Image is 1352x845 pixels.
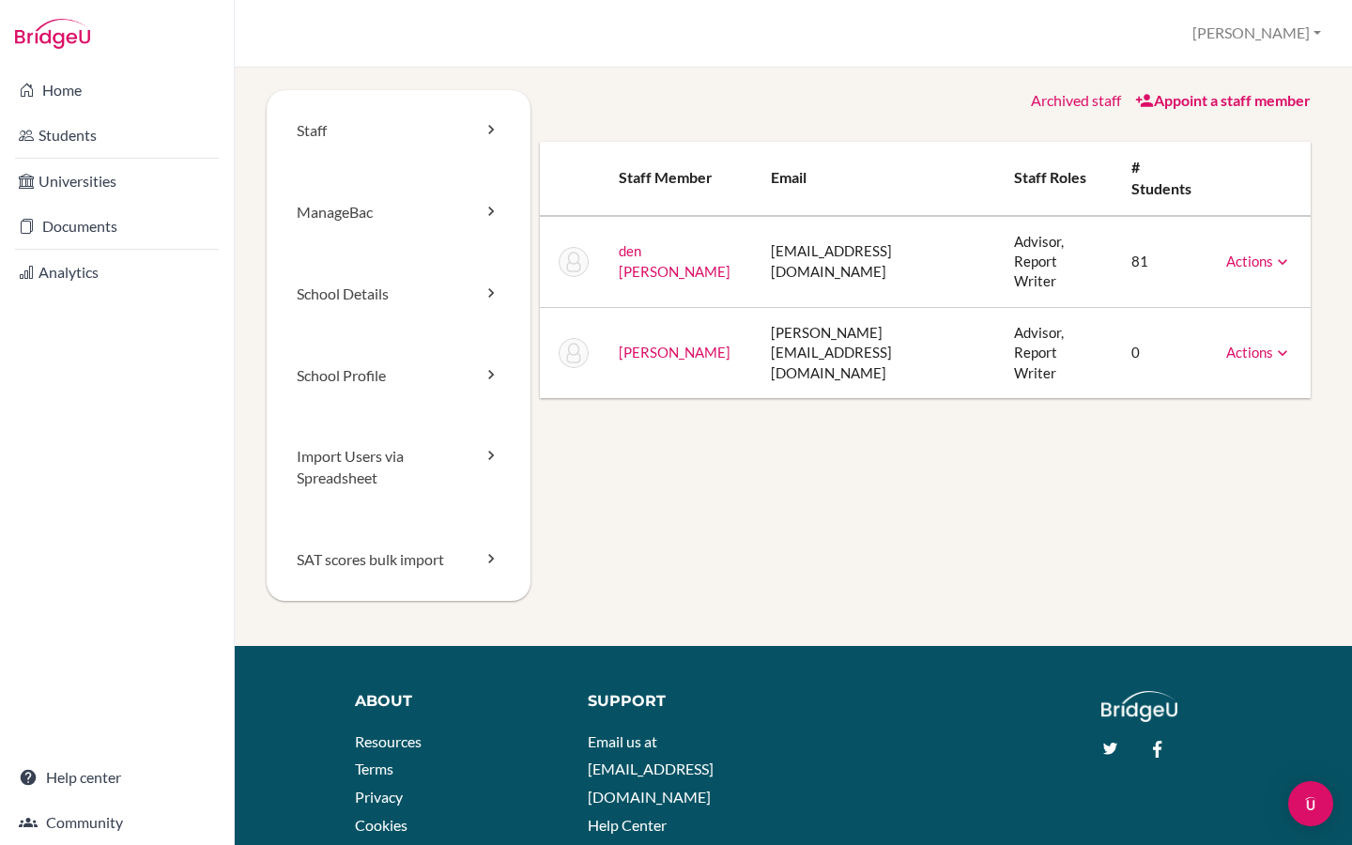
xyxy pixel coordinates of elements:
[4,207,230,245] a: Documents
[619,344,730,361] a: [PERSON_NAME]
[4,71,230,109] a: Home
[267,335,530,417] a: School Profile
[619,242,730,279] a: den [PERSON_NAME]
[588,691,779,713] div: Support
[4,253,230,291] a: Analytics
[1226,344,1292,361] a: Actions
[1031,91,1121,109] a: Archived staff
[1288,781,1333,826] div: Open Intercom Messenger
[15,19,90,49] img: Bridge-U
[756,216,1000,308] td: [EMAIL_ADDRESS][DOMAIN_NAME]
[4,804,230,841] a: Community
[559,338,589,368] img: Mike Hemsley
[559,247,589,277] img: Vera den Otter
[4,759,230,796] a: Help center
[355,760,393,777] a: Terms
[4,116,230,154] a: Students
[999,216,1116,308] td: Advisor, Report Writer
[756,307,1000,398] td: [PERSON_NAME][EMAIL_ADDRESS][DOMAIN_NAME]
[4,162,230,200] a: Universities
[1184,16,1329,51] button: [PERSON_NAME]
[355,816,407,834] a: Cookies
[1101,691,1177,722] img: logo_white@2x-f4f0deed5e89b7ecb1c2cc34c3e3d731f90f0f143d5ea2071677605dd97b5244.png
[588,816,667,834] a: Help Center
[604,142,756,216] th: Staff member
[999,307,1116,398] td: Advisor, Report Writer
[267,416,530,519] a: Import Users via Spreadsheet
[1116,307,1211,398] td: 0
[267,519,530,601] a: SAT scores bulk import
[999,142,1116,216] th: Staff roles
[1226,253,1292,269] a: Actions
[1116,216,1211,308] td: 81
[355,732,422,750] a: Resources
[1135,91,1311,109] a: Appoint a staff member
[1116,142,1211,216] th: # students
[267,253,530,335] a: School Details
[267,90,530,172] a: Staff
[756,142,1000,216] th: Email
[355,788,403,806] a: Privacy
[355,691,561,713] div: About
[267,172,530,253] a: ManageBac
[588,732,714,806] a: Email us at [EMAIL_ADDRESS][DOMAIN_NAME]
